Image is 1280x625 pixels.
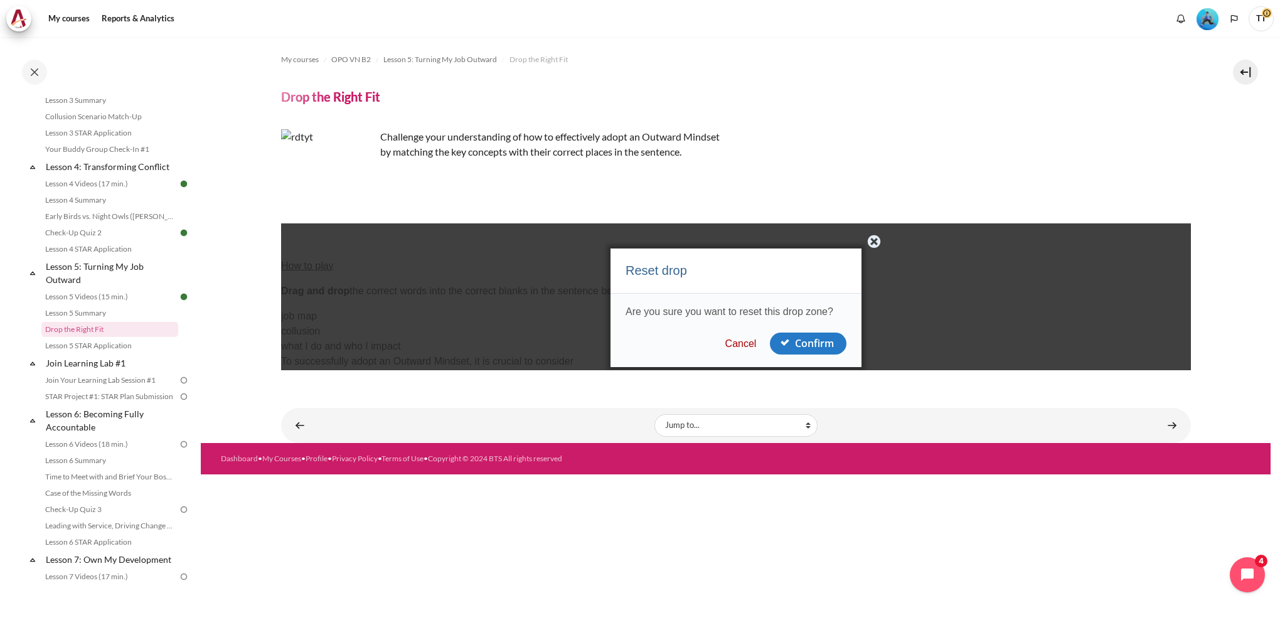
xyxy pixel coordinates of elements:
[41,585,178,601] a: Lesson 7 Summary
[41,242,178,257] a: Lesson 4 STAR Application
[41,193,178,208] a: Lesson 4 Summary
[41,126,178,141] a: Lesson 3 STAR Application
[281,129,720,159] p: Challenge your understanding of how to effectively adopt an Outward Mindset by matching the key c...
[44,158,178,175] a: Lesson 4: Transforming Conflict
[41,209,178,224] a: Early Birds vs. Night Owls ([PERSON_NAME]'s Story)
[6,6,38,31] a: Architeck Architeck
[1197,8,1219,30] img: Level #3
[41,437,178,452] a: Lesson 6 Videos (18 min.)
[41,93,178,108] a: Lesson 3 Summary
[178,571,189,582] img: To do
[41,176,178,191] a: Lesson 4 Videos (17 min.)
[178,178,189,190] img: Done
[41,338,178,353] a: Lesson 5 STAR Application
[331,54,371,65] span: OPO VN B2
[383,54,497,65] span: Lesson 5: Turning My Job Outward
[306,454,328,463] a: Profile
[1192,7,1224,30] a: Level #3
[41,518,178,533] a: Leading with Service, Driving Change (Pucknalin's Story)
[332,454,378,463] a: Privacy Policy
[44,551,178,568] a: Lesson 7: Own My Development
[26,357,39,370] span: Collapse
[178,375,189,386] img: To do
[41,569,178,584] a: Lesson 7 Videos (17 min.)
[41,469,178,484] a: Time to Meet with and Brief Your Boss #1
[1197,7,1219,30] div: Level #3
[178,291,189,302] img: Done
[178,504,189,515] img: To do
[41,289,178,304] a: Lesson 5 Videos (15 min.)
[44,355,178,371] a: Join Learning Lab #1
[287,413,312,437] a: ◄ Lesson 5 Summary
[201,37,1271,443] section: Content
[381,454,424,463] a: Terms of Use
[221,454,258,463] a: Dashboard
[97,6,179,31] a: Reports & Analytics
[1249,6,1274,31] span: TT
[383,52,497,67] a: Lesson 5: Turning My Job Outward
[41,535,178,550] a: Lesson 6 STAR Application
[262,454,301,463] a: My Courses
[41,306,178,321] a: Lesson 5 Summary
[1249,6,1274,31] a: User menu
[281,54,319,65] span: My courses
[221,453,796,464] div: • • • • •
[26,414,39,427] span: Collapse
[41,142,178,157] a: Your Buddy Group Check-In #1
[10,9,28,28] img: Architeck
[44,405,178,435] a: Lesson 6: Becoming Fully Accountable
[509,52,568,67] a: Drop the Right Fit
[178,391,189,402] img: To do
[44,6,94,31] a: My courses
[281,88,380,105] h4: Drop the Right Fit
[281,129,375,223] img: rdtyt
[281,50,1191,70] nav: Navigation bar
[1225,9,1244,28] button: Languages
[331,52,371,67] a: OPO VN B2
[509,54,568,65] span: Drop the Right Fit
[41,373,178,388] a: Join Your Learning Lab Session #1
[26,267,39,279] span: Collapse
[41,109,178,124] a: Collusion Scenario Match-Up
[281,52,319,67] a: My courses
[41,502,178,517] a: Check-Up Quiz 3
[41,389,178,404] a: STAR Project #1: STAR Plan Submission
[41,486,178,501] a: Case of the Missing Words
[178,227,189,238] img: Done
[428,454,562,463] a: Copyright © 2024 BTS All rights reserved
[41,453,178,468] a: Lesson 6 Summary
[1171,9,1190,28] div: Show notification window with no new notifications
[281,223,1191,370] iframe: Drop the Right Fit
[41,225,178,240] a: Check-Up Quiz 2
[41,322,178,337] a: Drop the Right Fit
[26,161,39,173] span: Collapse
[44,258,178,288] a: Lesson 5: Turning My Job Outward
[178,439,189,450] img: To do
[26,553,39,566] span: Collapse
